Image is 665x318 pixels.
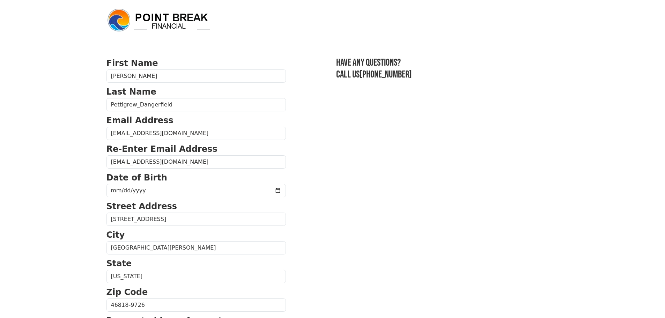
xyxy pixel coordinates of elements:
strong: Re-Enter Email Address [106,144,217,154]
strong: Street Address [106,201,177,211]
strong: Email Address [106,116,173,125]
h3: Call us [336,69,559,81]
input: Email Address [106,127,286,140]
strong: First Name [106,58,158,68]
a: [PHONE_NUMBER] [360,69,412,80]
input: Last Name [106,98,286,111]
h3: Have any questions? [336,57,559,69]
input: First Name [106,69,286,83]
input: Re-Enter Email Address [106,155,286,169]
img: logo.png [106,8,211,33]
strong: State [106,259,132,268]
input: Zip Code [106,298,286,312]
strong: Last Name [106,87,156,97]
strong: Date of Birth [106,173,167,183]
input: Street Address [106,213,286,226]
strong: City [106,230,125,240]
strong: Zip Code [106,287,148,297]
input: City [106,241,286,254]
